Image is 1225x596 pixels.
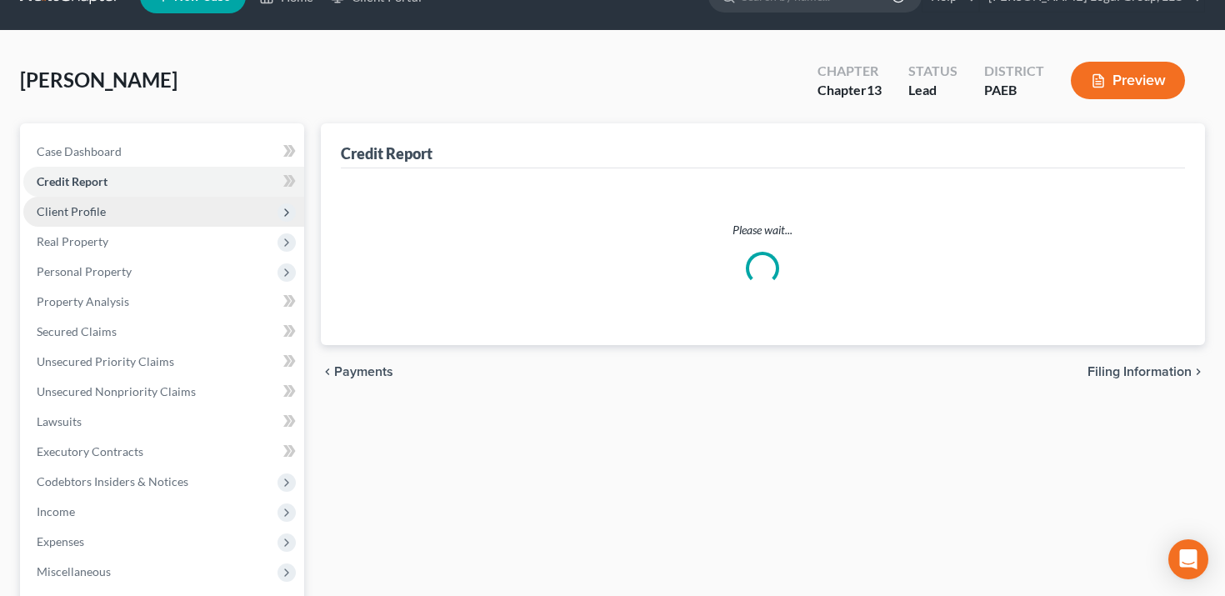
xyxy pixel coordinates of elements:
span: 13 [867,82,882,98]
span: Credit Report [37,174,107,188]
span: Income [37,504,75,518]
i: chevron_left [321,365,334,378]
a: Case Dashboard [23,137,304,167]
div: Chapter [817,81,882,100]
span: Property Analysis [37,294,129,308]
span: Lawsuits [37,414,82,428]
p: Please wait... [354,222,1172,238]
a: Lawsuits [23,407,304,437]
button: chevron_left Payments [321,365,393,378]
span: Filing Information [1087,365,1192,378]
span: Codebtors Insiders & Notices [37,474,188,488]
span: Personal Property [37,264,132,278]
div: Open Intercom Messenger [1168,539,1208,579]
div: Credit Report [341,143,432,163]
span: Payments [334,365,393,378]
div: Lead [908,81,957,100]
span: Expenses [37,534,84,548]
div: Status [908,62,957,81]
div: Chapter [817,62,882,81]
div: PAEB [984,81,1044,100]
span: [PERSON_NAME] [20,68,177,92]
button: Filing Information chevron_right [1087,365,1205,378]
span: Miscellaneous [37,564,111,578]
a: Executory Contracts [23,437,304,467]
a: Unsecured Priority Claims [23,347,304,377]
span: Executory Contracts [37,444,143,458]
i: chevron_right [1192,365,1205,378]
span: Client Profile [37,204,106,218]
span: Secured Claims [37,324,117,338]
button: Preview [1071,62,1185,99]
span: Real Property [37,234,108,248]
span: Unsecured Priority Claims [37,354,174,368]
a: Credit Report [23,167,304,197]
a: Secured Claims [23,317,304,347]
a: Property Analysis [23,287,304,317]
span: Unsecured Nonpriority Claims [37,384,196,398]
span: Case Dashboard [37,144,122,158]
a: Unsecured Nonpriority Claims [23,377,304,407]
div: District [984,62,1044,81]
